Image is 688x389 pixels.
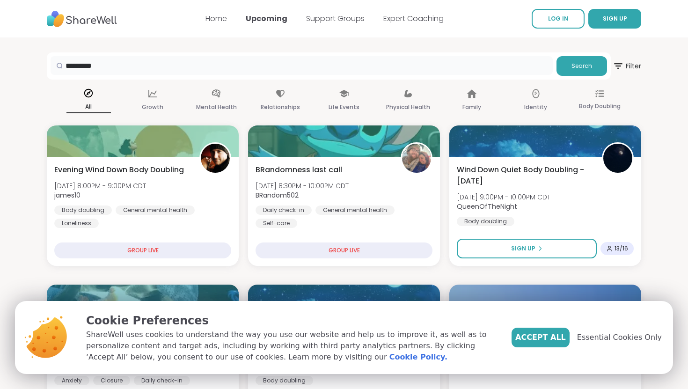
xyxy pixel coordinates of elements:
b: QueenOfTheNight [457,202,517,211]
p: Growth [142,102,163,113]
button: Filter [613,52,641,80]
button: SIGN UP [588,9,641,29]
img: james10 [201,144,230,173]
button: Sign Up [457,239,597,258]
a: Home [205,13,227,24]
a: Expert Coaching [383,13,444,24]
span: Search [571,62,592,70]
b: james10 [54,191,81,200]
img: QueenOfTheNight [603,144,632,173]
p: Physical Health [386,102,430,113]
div: Closure [93,376,130,385]
span: Wind Down Quiet Body Doubling - [DATE] [457,164,592,187]
p: Body Doubling [579,101,621,112]
span: Evening Wind Down Body Doubling [54,164,184,176]
p: Life Events [329,102,359,113]
div: Body doubling [54,206,112,215]
p: Mental Health [196,102,237,113]
b: BRandom502 [256,191,299,200]
p: Family [462,102,481,113]
div: General mental health [116,206,195,215]
div: Anxiety [54,376,89,385]
span: LOG IN [548,15,568,22]
span: [DATE] 8:30PM - 10:00PM CDT [256,181,349,191]
p: Relationships [261,102,300,113]
img: ShareWell Nav Logo [47,6,117,32]
button: Search [556,56,607,76]
div: General mental health [315,206,395,215]
div: Loneliness [54,219,99,228]
p: Cookie Preferences [86,312,497,329]
span: 13 / 16 [615,245,628,252]
a: Upcoming [246,13,287,24]
a: LOG IN [532,9,585,29]
span: Essential Cookies Only [577,332,662,343]
div: Daily check-in [134,376,190,385]
span: [DATE] 8:00PM - 9:00PM CDT [54,181,146,191]
span: SIGN UP [603,15,627,22]
div: Body doubling [457,217,514,226]
a: Cookie Policy. [389,352,447,363]
span: BRandomness last call [256,164,342,176]
a: Support Groups [306,13,365,24]
div: GROUP LIVE [256,242,432,258]
div: Daily check-in [256,206,312,215]
div: Body doubling [256,376,313,385]
p: ShareWell uses cookies to understand the way you use our website and help us to improve it, as we... [86,329,497,363]
span: Filter [613,55,641,77]
span: Sign Up [511,244,535,253]
span: Accept All [515,332,566,343]
div: Self-care [256,219,297,228]
p: All [66,101,111,113]
span: [DATE] 9:00PM - 10:00PM CDT [457,192,550,202]
p: Identity [524,102,547,113]
div: GROUP LIVE [54,242,231,258]
img: BRandom502 [402,144,431,173]
button: Accept All [512,328,570,347]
